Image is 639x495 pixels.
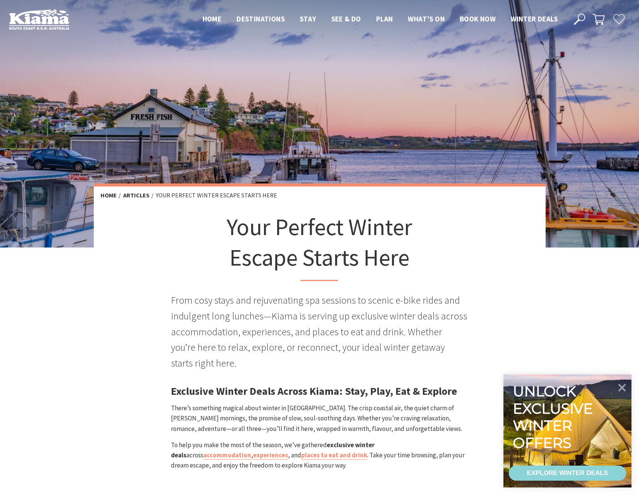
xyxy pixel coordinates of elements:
[331,14,361,23] span: See & Do
[203,451,251,459] strong: accommodation
[156,191,277,200] li: Your Perfect Winter Escape Starts Here
[300,14,316,23] span: Stay
[203,14,222,23] span: Home
[208,212,431,281] h1: Your Perfect Winter Escape Starts Here
[511,14,558,23] span: Winter Deals
[236,14,285,23] span: Destinations
[460,14,496,23] span: Book now
[527,466,608,481] div: EXPLORE WINTER DEALS
[376,14,393,23] span: Plan
[513,383,596,451] div: Unlock exclusive winter offers
[171,441,375,459] strong: exclusive winter deals
[509,466,626,481] a: EXPLORE WINTER DEALS
[171,292,468,371] p: From cosy stays and rejuvenating spa sessions to scenic e-bike rides and indulgent long lunches—K...
[171,440,468,471] p: To help you make the most of the season, we’ve gathered across , , and . Take your time browsing,...
[301,451,367,459] strong: places to eat and drink
[171,384,457,398] strong: Exclusive Winter Deals Across Kiama: Stay, Play, Eat & Explore
[195,13,565,26] nav: Main Menu
[171,403,468,434] p: There’s something magical about winter in [GEOGRAPHIC_DATA]. The crisp coastal air, the quiet cha...
[253,451,288,459] strong: experiences
[101,191,117,199] a: Home
[123,191,149,199] a: Articles
[408,14,445,23] span: What’s On
[9,9,69,30] img: Kiama Logo
[301,451,367,460] a: places to eat and drink
[203,451,251,460] a: accommodation
[253,451,288,460] a: experiences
